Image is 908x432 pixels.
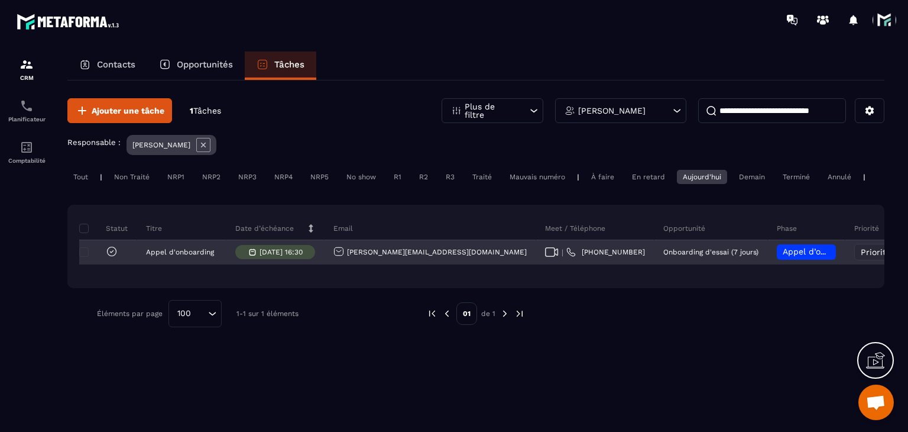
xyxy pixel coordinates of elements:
p: [DATE] 16:30 [260,248,303,256]
p: 01 [456,302,477,325]
div: Demain [733,170,771,184]
div: À faire [585,170,620,184]
div: Terminé [777,170,816,184]
span: Appel d’onboarding planifié [783,247,894,256]
p: Onboarding d'essai (7 jours) [663,248,758,256]
img: next [500,308,510,319]
div: Tout [67,170,94,184]
img: prev [427,308,437,319]
p: CRM [3,75,50,81]
div: Search for option [168,300,222,327]
img: next [514,308,525,319]
div: R1 [388,170,407,184]
div: Non Traité [108,170,155,184]
img: prev [442,308,452,319]
div: NRP4 [268,170,299,184]
p: Email [333,224,353,233]
div: Traité [466,170,498,184]
p: Comptabilité [3,157,50,164]
p: | [863,173,865,181]
a: [PHONE_NUMBER] [566,247,645,257]
p: Opportunité [663,224,705,233]
div: Ouvrir le chat [858,385,894,420]
p: Opportunités [177,59,233,70]
img: formation [20,57,34,72]
p: Priorité [854,224,879,233]
p: Date d’échéance [235,224,294,233]
div: Aujourd'hui [677,170,727,184]
p: Éléments par page [97,310,163,318]
p: Tâches [274,59,304,70]
p: Plus de filtre [465,102,517,119]
span: Tâches [193,106,221,115]
p: Appel d'onboarding [146,248,214,256]
a: Opportunités [147,51,245,80]
div: R2 [413,170,434,184]
span: Priorité [861,247,891,257]
a: Contacts [67,51,147,80]
img: logo [17,11,123,33]
div: R3 [440,170,461,184]
div: No show [340,170,382,184]
p: [PERSON_NAME] [132,141,190,149]
p: Titre [146,224,162,233]
p: Responsable : [67,138,121,147]
div: Mauvais numéro [504,170,571,184]
p: de 1 [481,309,495,318]
p: Meet / Téléphone [545,224,605,233]
p: 1 [190,105,221,117]
p: [PERSON_NAME] [578,107,646,115]
div: En retard [626,170,671,184]
p: | [577,173,579,181]
p: Statut [82,224,128,233]
p: Contacts [97,59,135,70]
a: accountantaccountantComptabilité [3,131,50,173]
div: Annulé [822,170,857,184]
button: Ajouter une tâche [67,98,172,123]
input: Search for option [195,307,205,320]
a: formationformationCRM [3,49,50,90]
span: | [562,248,563,257]
p: | [100,173,102,181]
div: NRP1 [161,170,190,184]
a: Tâches [245,51,316,80]
p: Planificateur [3,116,50,122]
div: NRP5 [304,170,335,184]
div: NRP3 [232,170,262,184]
p: Phase [777,224,797,233]
a: schedulerschedulerPlanificateur [3,90,50,131]
span: Ajouter une tâche [92,105,164,117]
p: 1-1 sur 1 éléments [236,310,299,318]
img: scheduler [20,99,34,113]
span: 100 [173,307,195,320]
img: accountant [20,140,34,154]
div: NRP2 [196,170,226,184]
